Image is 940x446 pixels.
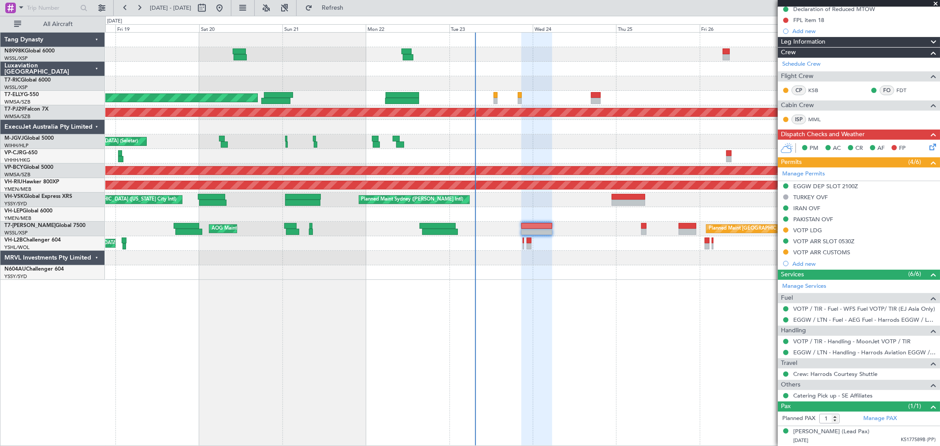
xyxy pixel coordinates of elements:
[4,107,48,112] a: T7-PJ29Falcon 7X
[781,293,793,303] span: Fuel
[793,216,833,223] div: PAKISTAN OVF
[793,349,936,356] a: EGGW / LTN - Handling - Harrods Aviation EGGW / LTN
[4,179,59,185] a: VH-RIUHawker 800XP
[908,157,921,167] span: (4/6)
[901,436,936,444] span: K5177589B (PP)
[4,171,30,178] a: WMSA/SZB
[896,86,916,94] a: FDT
[282,24,366,32] div: Sun 21
[107,18,122,25] div: [DATE]
[27,1,78,15] input: Trip Number
[782,60,821,69] a: Schedule Crew
[793,227,822,234] div: VOTP LDG
[863,414,897,423] a: Manage PAX
[792,27,936,35] div: Add new
[4,92,24,97] span: T7-ELLY
[4,179,22,185] span: VH-RIU
[361,193,464,206] div: Planned Maint Sydney ([PERSON_NAME] Intl)
[4,150,22,156] span: VP-CJR
[4,84,28,91] a: WSSL/XSP
[4,186,31,193] a: YMEN/MEB
[533,24,616,32] div: Wed 24
[4,201,27,207] a: YSSY/SYD
[877,144,884,153] span: AF
[782,414,815,423] label: Planned PAX
[4,238,61,243] a: VH-L2BChallenger 604
[781,380,800,390] span: Others
[616,24,699,32] div: Thu 25
[4,78,21,83] span: T7-RIC
[4,157,30,164] a: VHHH/HKG
[4,48,25,54] span: N8998K
[781,157,802,167] span: Permits
[4,208,52,214] a: VH-LEPGlobal 6000
[781,358,797,368] span: Travel
[366,24,449,32] div: Mon 22
[781,270,804,280] span: Services
[700,24,783,32] div: Fri 26
[793,316,936,323] a: EGGW / LTN - Fuel - AEG Fuel - Harrods EGGW / LTN (EJ Asia Only)
[4,273,27,280] a: YSSY/SYD
[4,92,39,97] a: T7-ELLYG-550
[450,24,533,32] div: Tue 23
[793,370,877,378] a: Crew: Harrods Courtesy Shuttle
[4,223,85,228] a: T7-[PERSON_NAME]Global 7500
[793,182,858,190] div: EGGW DEP SLOT 2100Z
[115,24,199,32] div: Fri 19
[782,282,826,291] a: Manage Services
[4,150,37,156] a: VP-CJRG-650
[4,48,55,54] a: N8998KGlobal 6000
[4,55,28,62] a: WSSL/XSP
[4,244,30,251] a: YSHL/WOL
[4,165,23,170] span: VP-BCY
[781,100,814,111] span: Cabin Crew
[212,222,308,235] div: AOG Maint [GEOGRAPHIC_DATA] (Seletar)
[880,85,894,95] div: FO
[791,85,806,95] div: CP
[781,37,825,47] span: Leg Information
[793,193,828,201] div: TURKEY OVF
[908,269,921,279] span: (6/6)
[793,16,824,24] div: FPL item 18
[4,223,56,228] span: T7-[PERSON_NAME]
[793,392,873,399] a: Catering Pick up - SE Affiliates
[793,5,875,13] div: Declaration of Reduced MTOW
[808,86,828,94] a: KSB
[150,4,191,12] span: [DATE] - [DATE]
[781,71,814,82] span: Flight Crew
[782,170,825,178] a: Manage Permits
[855,144,863,153] span: CR
[793,238,855,245] div: VOTP ARR SLOT 0530Z
[4,194,24,199] span: VH-VSK
[23,21,93,27] span: All Aircraft
[709,222,812,235] div: Planned Maint [GEOGRAPHIC_DATA] (Seletar)
[10,17,96,31] button: All Aircraft
[4,136,54,141] a: M-JGVJGlobal 5000
[793,249,850,256] div: VOTP ARR CUSTOMS
[4,267,26,272] span: N604AU
[4,230,28,236] a: WSSL/XSP
[4,238,23,243] span: VH-L2B
[301,1,354,15] button: Refresh
[4,99,30,105] a: WMSA/SZB
[833,144,841,153] span: AC
[4,165,53,170] a: VP-BCYGlobal 5000
[4,142,29,149] a: WIHH/HLP
[908,401,921,411] span: (1/1)
[781,401,791,412] span: Pax
[199,24,282,32] div: Sat 20
[781,48,796,58] span: Crew
[792,260,936,268] div: Add new
[4,78,51,83] a: T7-RICGlobal 6000
[793,427,869,436] div: [PERSON_NAME] (Lead Pax)
[899,144,906,153] span: FP
[4,215,31,222] a: YMEN/MEB
[793,305,935,312] a: VOTP / TIR - Fuel - WFS Fuel VOTP/ TIR (EJ Asia Only)
[4,113,30,120] a: WMSA/SZB
[4,107,24,112] span: T7-PJ29
[781,130,865,140] span: Dispatch Checks and Weather
[810,144,818,153] span: PM
[791,115,806,124] div: ISP
[781,326,806,336] span: Handling
[793,338,910,345] a: VOTP / TIR - Handling - MoonJet VOTP / TIR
